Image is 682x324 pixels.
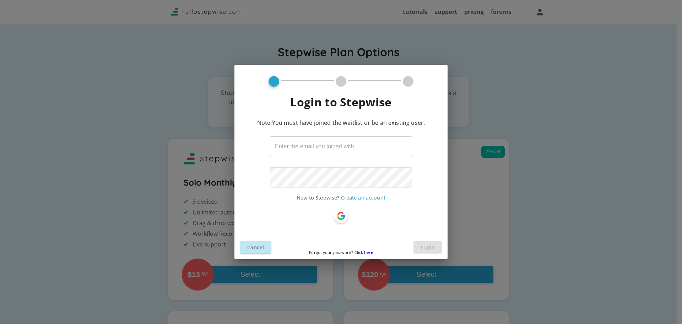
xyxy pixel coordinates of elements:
[234,248,448,257] p: Forgot your password? Click
[337,212,345,220] img: Google
[257,119,272,127] b: Note:
[247,118,435,127] p: You must have joined the waitlist or be an existing user.
[240,241,271,254] button: Cancel
[247,194,435,202] p: New to Stepwise?
[341,194,385,201] span: Create an account
[290,94,391,111] p: Login to Stepwise
[364,250,373,255] span: here
[270,136,412,156] input: Enter the email you joined with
